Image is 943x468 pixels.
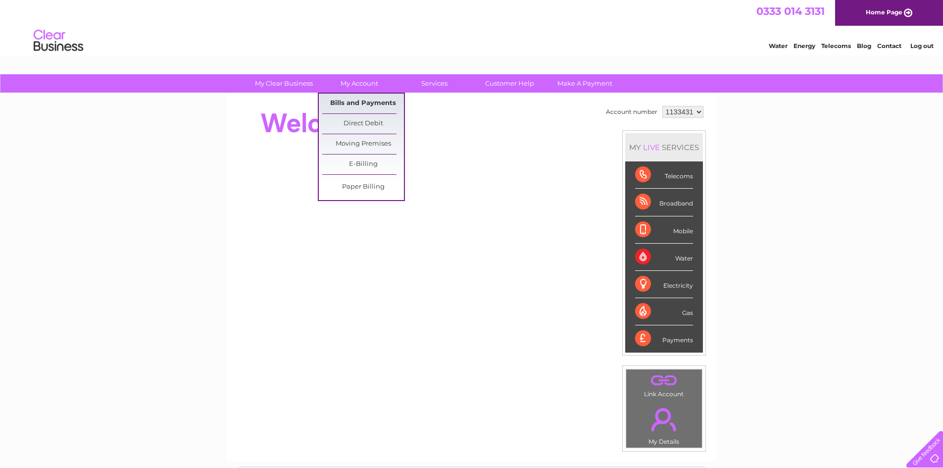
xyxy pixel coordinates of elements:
[821,42,851,50] a: Telecoms
[544,74,626,93] a: Make A Payment
[469,74,550,93] a: Customer Help
[635,271,693,298] div: Electricity
[629,402,699,437] a: .
[629,372,699,389] a: .
[635,298,693,325] div: Gas
[238,5,706,48] div: Clear Business is a trading name of Verastar Limited (registered in [GEOGRAPHIC_DATA] No. 3667643...
[910,42,934,50] a: Log out
[625,133,703,161] div: MY SERVICES
[794,42,815,50] a: Energy
[769,42,788,50] a: Water
[318,74,400,93] a: My Account
[322,177,404,197] a: Paper Billing
[394,74,475,93] a: Services
[243,74,325,93] a: My Clear Business
[756,5,825,17] a: 0333 014 3131
[877,42,901,50] a: Contact
[635,216,693,244] div: Mobile
[635,325,693,352] div: Payments
[322,134,404,154] a: Moving Premises
[635,189,693,216] div: Broadband
[322,155,404,174] a: E-Billing
[635,244,693,271] div: Water
[33,26,84,56] img: logo.png
[641,143,662,152] div: LIVE
[322,94,404,113] a: Bills and Payments
[626,400,702,448] td: My Details
[603,104,660,120] td: Account number
[322,114,404,134] a: Direct Debit
[635,161,693,189] div: Telecoms
[857,42,871,50] a: Blog
[626,369,702,400] td: Link Account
